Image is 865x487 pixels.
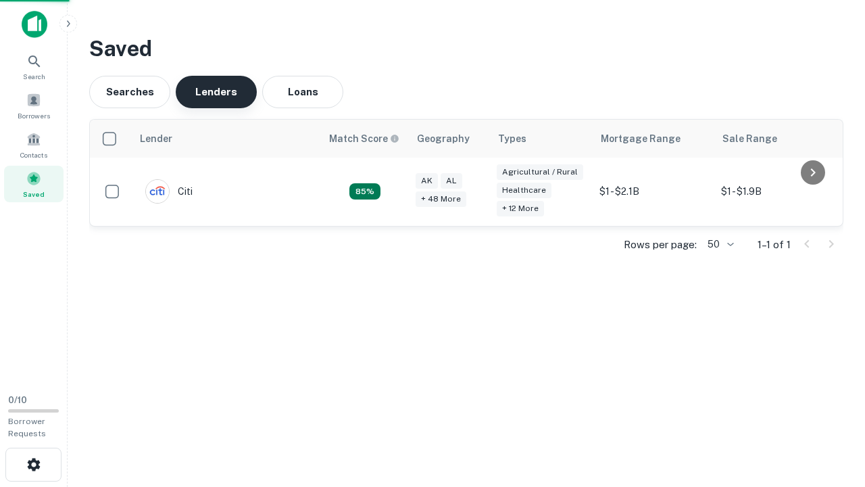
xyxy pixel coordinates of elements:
[497,164,583,180] div: Agricultural / Rural
[417,131,470,147] div: Geography
[714,120,836,158] th: Sale Range
[132,120,321,158] th: Lender
[23,71,45,82] span: Search
[140,131,172,147] div: Lender
[176,76,257,108] button: Lenders
[624,237,697,253] p: Rows per page:
[702,235,736,254] div: 50
[321,120,409,158] th: Capitalize uses an advanced AI algorithm to match your search with the best lender. The match sco...
[262,76,343,108] button: Loans
[797,379,865,444] iframe: Chat Widget
[22,11,47,38] img: capitalize-icon.png
[23,189,45,200] span: Saved
[593,158,714,226] td: $1 - $2.1B
[329,131,397,146] h6: Match Score
[146,180,169,203] img: picture
[714,158,836,226] td: $1 - $1.9B
[490,120,593,158] th: Types
[409,120,490,158] th: Geography
[329,131,399,146] div: Capitalize uses an advanced AI algorithm to match your search with the best lender. The match sco...
[18,110,50,121] span: Borrowers
[20,149,47,160] span: Contacts
[4,166,64,202] a: Saved
[498,131,526,147] div: Types
[593,120,714,158] th: Mortgage Range
[349,183,380,200] div: Capitalize uses an advanced AI algorithm to match your search with the best lender. The match sco...
[416,173,438,189] div: AK
[758,237,791,253] p: 1–1 of 1
[4,126,64,163] a: Contacts
[722,131,777,147] div: Sale Range
[4,48,64,85] a: Search
[8,417,46,438] span: Borrower Requests
[89,32,843,65] h3: Saved
[8,395,27,405] span: 0 / 10
[497,183,551,198] div: Healthcare
[441,173,462,189] div: AL
[4,87,64,124] a: Borrowers
[416,191,466,207] div: + 48 more
[89,76,170,108] button: Searches
[497,201,544,216] div: + 12 more
[145,179,193,204] div: Citi
[601,131,681,147] div: Mortgage Range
